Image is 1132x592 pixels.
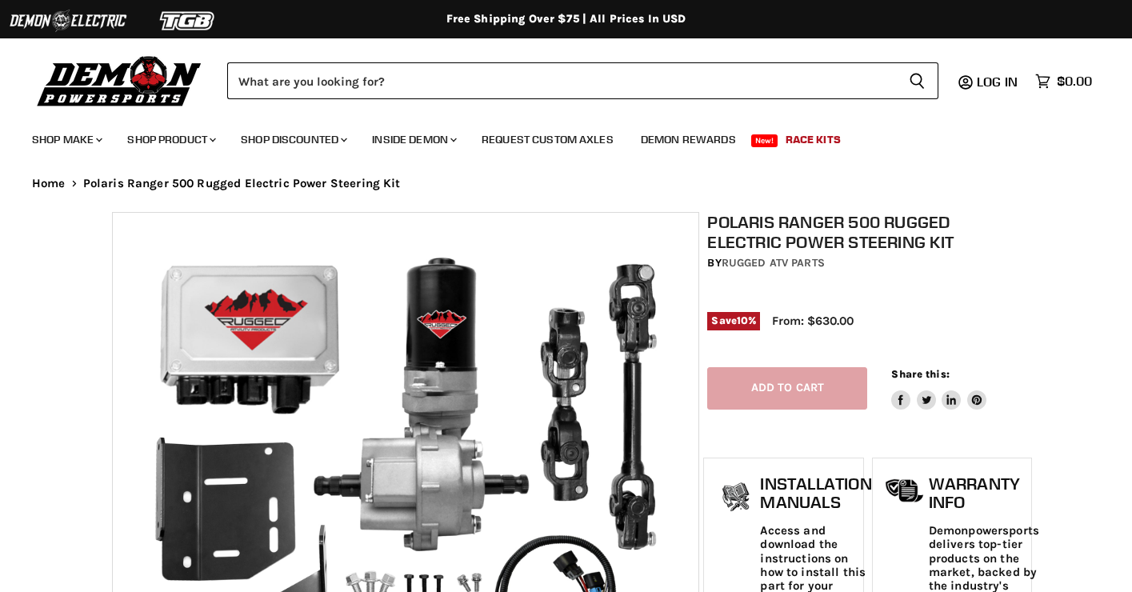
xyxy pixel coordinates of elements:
[1057,74,1092,89] span: $0.00
[470,123,626,156] a: Request Custom Axles
[929,474,1039,512] h1: Warranty Info
[772,314,854,328] span: From: $630.00
[774,123,853,156] a: Race Kits
[737,314,748,326] span: 10
[8,6,128,36] img: Demon Electric Logo 2
[977,74,1018,90] span: Log in
[227,62,938,99] form: Product
[891,368,949,380] span: Share this:
[722,256,825,270] a: Rugged ATV Parts
[227,62,896,99] input: Search
[891,367,986,410] aside: Share this:
[970,74,1027,89] a: Log in
[360,123,466,156] a: Inside Demon
[751,134,778,147] span: New!
[229,123,357,156] a: Shop Discounted
[83,177,401,190] span: Polaris Ranger 500 Rugged Electric Power Steering Kit
[1027,70,1100,93] a: $0.00
[128,6,248,36] img: TGB Logo 2
[707,254,1028,272] div: by
[20,123,112,156] a: Shop Make
[32,52,207,109] img: Demon Powersports
[20,117,1088,156] ul: Main menu
[707,212,1028,252] h1: Polaris Ranger 500 Rugged Electric Power Steering Kit
[885,478,925,503] img: warranty-icon.png
[115,123,226,156] a: Shop Product
[896,62,938,99] button: Search
[32,177,66,190] a: Home
[629,123,748,156] a: Demon Rewards
[707,312,760,330] span: Save %
[760,474,871,512] h1: Installation Manuals
[716,478,756,518] img: install_manual-icon.png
